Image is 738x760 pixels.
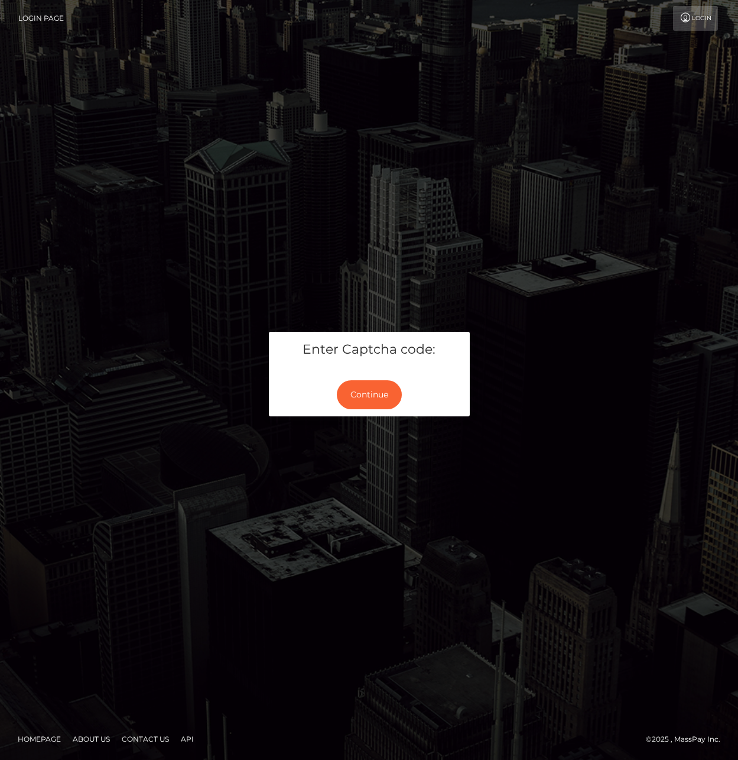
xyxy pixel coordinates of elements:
[18,6,64,31] a: Login Page
[278,341,461,359] h5: Enter Captcha code:
[13,730,66,748] a: Homepage
[68,730,115,748] a: About Us
[117,730,174,748] a: Contact Us
[646,733,729,746] div: © 2025 , MassPay Inc.
[673,6,718,31] a: Login
[337,380,402,409] button: Continue
[176,730,199,748] a: API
